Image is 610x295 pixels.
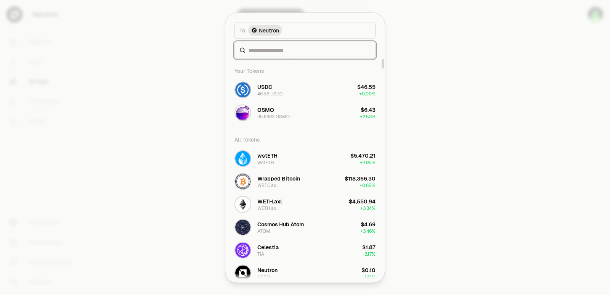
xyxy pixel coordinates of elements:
[257,197,282,205] div: WETH.axl
[361,266,376,274] div: $0.10
[257,274,270,280] div: NTRN
[230,78,380,101] button: USDC LogoUSDC46.56 USDC$46.55+0.00%
[257,251,264,257] div: TIA
[257,159,274,165] div: wstETH
[360,113,376,119] span: + 2.53%
[350,152,376,159] div: $5,470.21
[349,197,376,205] div: $4,550.94
[257,106,274,113] div: OSMO
[257,152,278,159] div: wstETH
[361,220,376,228] div: $4.69
[359,90,376,97] span: + 0.00%
[235,242,250,258] img: TIA Logo
[257,182,278,188] div: WBTC.axl
[257,220,304,228] div: Cosmos Hub Atom
[345,174,376,182] div: $118,366.30
[235,174,250,189] img: WBTC.axl Logo
[230,193,380,216] button: WETH.axl LogoWETH.axlWETH.axl$4,550.94+3.34%
[235,105,250,120] img: OSMO Logo
[230,216,380,239] button: ATOM LogoCosmos Hub AtomATOM$4.69+3.46%
[257,205,278,211] div: WETH.axl
[230,170,380,193] button: WBTC.axl LogoWrapped BitcoinWBTC.axl$118,366.30+0.65%
[230,63,380,78] div: Your Tokens
[360,228,376,234] span: + 3.46%
[257,83,272,90] div: USDC
[361,106,376,113] div: $6.43
[230,239,380,261] button: TIA LogoCelestiaTIA$1.87+3.17%
[362,251,376,257] span: + 3.17%
[230,101,380,124] button: OSMO LogoOSMO35.8963 OSMO$6.43+2.53%
[230,147,380,170] button: wstETH LogowstETHwstETH$5,470.21+2.95%
[257,174,300,182] div: Wrapped Bitcoin
[235,219,250,235] img: ATOM Logo
[230,132,380,147] div: All Tokens
[239,26,245,34] span: To
[257,113,290,119] div: 35.8963 OSMO
[257,90,283,97] div: 46.56 USDC
[235,82,250,97] img: USDC Logo
[257,266,278,274] div: Neutron
[235,265,250,280] img: NTRN Logo
[257,243,279,251] div: Celestia
[257,228,270,234] div: ATOM
[362,243,376,251] div: $1.87
[235,197,250,212] img: WETH.axl Logo
[360,182,376,188] span: + 0.65%
[230,261,380,284] button: NTRN LogoNeutronNTRN$0.10+1.81%
[357,83,376,90] div: $46.55
[360,159,376,165] span: + 2.95%
[251,27,257,33] img: Neutron Logo
[234,22,376,39] button: ToNeutron LogoNeutron
[259,26,279,34] span: Neutron
[235,151,250,166] img: wstETH Logo
[362,274,376,280] span: + 1.81%
[360,205,376,211] span: + 3.34%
